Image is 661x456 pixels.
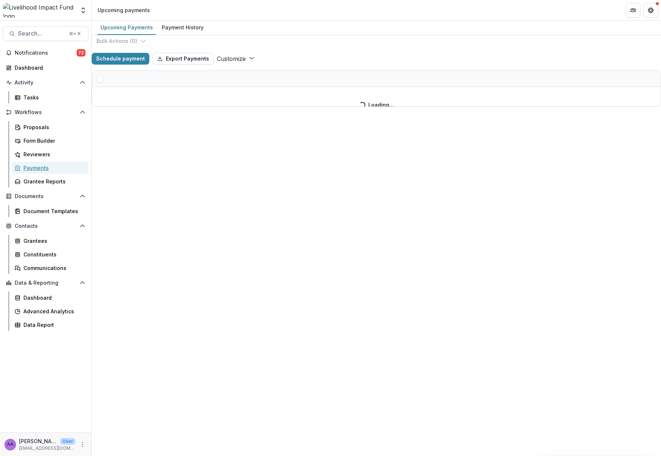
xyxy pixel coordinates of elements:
div: Reviewers [23,150,83,158]
button: Open Documents [3,190,88,202]
button: Bulk Actions (0) [92,35,151,47]
a: Upcoming Payments [98,21,156,35]
div: Payments [23,164,83,172]
div: Aude Anquetil [7,442,14,447]
button: Open entity switcher [78,3,88,18]
img: Livelihood Impact Fund logo [3,3,75,18]
button: More [78,440,87,449]
span: Workflows [15,109,77,116]
div: Tasks [23,94,83,101]
div: Constituents [23,251,83,258]
a: Document Templates [12,205,88,217]
div: Proposals [23,123,83,131]
button: Open Activity [3,77,88,88]
button: Partners [626,3,640,18]
div: Dashboard [15,64,83,72]
a: Payments [12,162,88,174]
button: Search... [3,26,88,41]
a: Payment History [159,21,207,35]
div: Upcoming Payments [98,22,156,33]
span: Data & Reporting [15,280,77,286]
button: Open Contacts [3,220,88,232]
div: Payment History [159,22,207,33]
a: Proposals [12,121,88,133]
a: Constituents [12,248,88,260]
button: Notifications72 [3,47,88,59]
span: 72 [77,49,85,56]
a: Data Report [12,319,88,331]
a: Communications [12,262,88,274]
p: [EMAIL_ADDRESS][DOMAIN_NAME] [19,445,75,452]
a: Grantees [12,235,88,247]
div: Document Templates [23,207,83,215]
a: Advanced Analytics [12,305,88,317]
span: Activity [15,80,77,86]
div: Advanced Analytics [23,307,83,315]
span: Contacts [15,223,77,229]
div: Grantees [23,237,83,245]
p: [PERSON_NAME] [19,437,57,445]
span: Documents [15,193,77,200]
button: Open Data & Reporting [3,277,88,289]
div: Data Report [23,321,83,329]
div: Form Builder [23,137,83,145]
a: Reviewers [12,148,88,160]
span: Search... [18,30,65,37]
a: Dashboard [12,292,88,304]
div: Communications [23,264,83,272]
span: Notifications [15,50,77,56]
a: Tasks [12,91,88,103]
button: Open Workflows [3,106,88,118]
a: Grantee Reports [12,175,88,187]
nav: breadcrumb [95,5,153,15]
button: Get Help [643,3,658,18]
div: Upcoming payments [98,6,150,14]
div: Grantee Reports [23,178,83,185]
a: Form Builder [12,135,88,147]
p: User [60,438,75,445]
a: Dashboard [3,62,88,74]
div: ⌘ + K [67,30,82,38]
div: Dashboard [23,294,83,302]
